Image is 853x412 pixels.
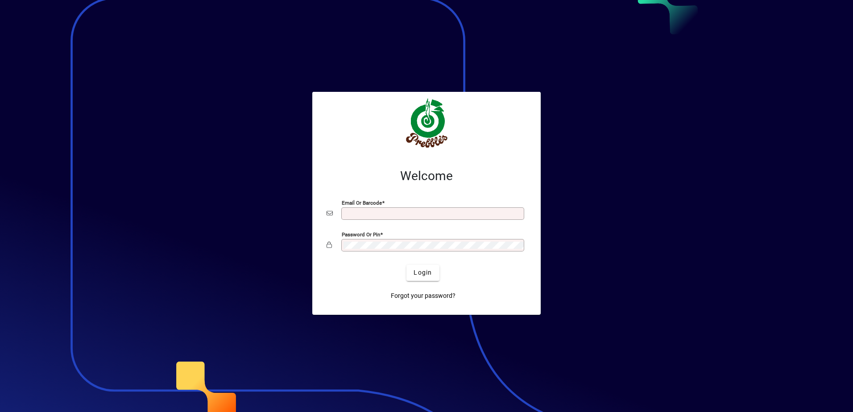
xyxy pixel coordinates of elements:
button: Login [406,265,439,281]
h2: Welcome [327,169,526,184]
span: Login [414,268,432,277]
mat-label: Email or Barcode [342,199,382,206]
a: Forgot your password? [387,288,459,304]
mat-label: Password or Pin [342,231,380,237]
span: Forgot your password? [391,291,455,301]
